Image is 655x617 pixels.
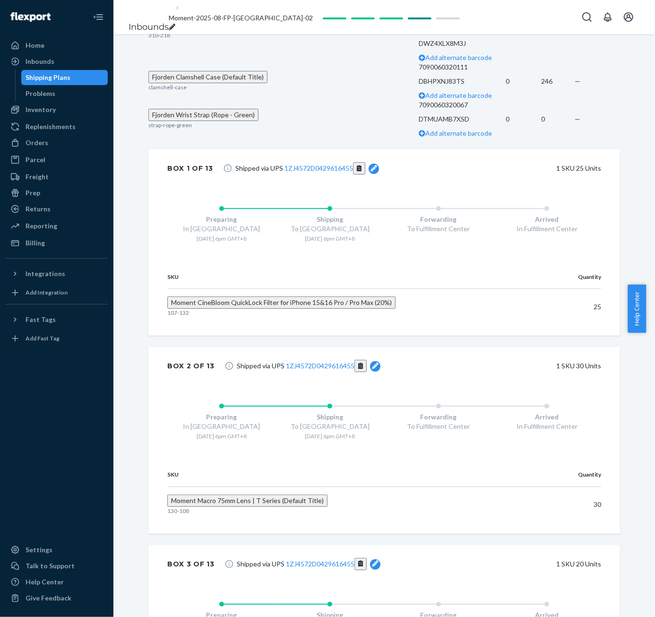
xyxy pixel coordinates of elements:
div: To [GEOGRAPHIC_DATA] [276,422,385,431]
a: Inbounds [6,54,108,69]
a: Add Integration [6,285,108,300]
td: 0 [541,100,575,138]
span: Fjorden Clamshell Case (Default Title) [152,73,264,81]
div: Preparing [167,412,276,422]
div: 1 SKU 30 Units [395,358,601,374]
div: Returns [26,204,51,214]
div: [DATE] 6pm GMT+8 [167,432,276,440]
div: Replenishments [26,122,76,131]
button: Help Center [628,285,646,333]
span: Moment-2025-08-FP-CHINA-02 [169,14,313,22]
a: Billing [6,235,108,251]
td: 0 [506,62,541,100]
div: Give Feedback [26,593,71,603]
a: Parcel [6,152,108,167]
a: Freight [6,169,108,184]
p: DBHPXNJ83TS [419,77,506,86]
button: Open Search Box [577,8,596,26]
div: Problems [26,89,56,98]
div: Arrived [493,412,602,422]
div: [DATE] 6pm GMT+8 [167,235,276,243]
a: Orders [6,135,108,150]
img: Flexport logo [10,12,51,22]
span: 130-108 [167,507,189,514]
span: Add alternate barcode [425,91,492,99]
a: Prep [6,185,108,200]
td: 0 [506,100,541,138]
td: 246 [541,62,575,100]
div: Shipping Plans [26,73,71,82]
div: Talk to Support [26,561,75,571]
span: — [575,115,580,123]
a: Help Center [6,574,108,590]
a: Settings [6,542,108,557]
a: Problems [21,86,108,101]
td: 30 [534,487,601,522]
div: To [GEOGRAPHIC_DATA] [276,224,385,234]
p: DTMUAMB7XSD [419,114,506,124]
span: Fjorden Wrist Strap (Rope - Green) [152,111,255,119]
th: Quantity [534,463,601,487]
div: [DATE] 6pm GMT+8 [276,432,385,440]
button: Open notifications [598,8,617,26]
a: Add alternate barcode [419,129,492,137]
span: Add alternate barcode [425,129,492,137]
div: Orders [26,138,48,148]
div: Shipping [276,215,385,224]
button: Open account menu [619,8,638,26]
div: To Fulfillment Center [384,422,493,431]
div: Parcel [26,155,45,165]
div: Fast Tags [26,315,56,324]
th: SKU [167,265,551,289]
div: Home [26,41,44,50]
div: Prep [26,188,40,198]
div: Help Center [26,577,64,587]
span: Add alternate barcode [425,53,492,61]
a: Add Fast Tag [6,331,108,346]
a: Add alternate barcode [419,91,492,99]
button: Fjorden Wrist Strap (Rope - Green) [148,109,259,121]
a: Replenishments [6,119,108,134]
td: 25 [551,289,601,325]
button: [object Object] [354,360,367,372]
div: Forwarding [384,215,493,224]
button: Fast Tags [6,312,108,327]
p: 7090060320067 [419,100,506,110]
th: Quantity [551,265,601,289]
span: Moment Macro 75mm Lens | T Series (Default Title) [171,496,324,504]
span: clamshell-case [148,84,187,91]
div: Box 3 of 13 [167,559,215,569]
span: Shipped via UPS [237,558,381,570]
span: 107-132 [167,309,189,316]
div: Inventory [26,105,56,114]
div: Preparing [167,215,276,224]
a: Home [6,38,108,53]
th: SKU [167,463,534,487]
div: Box 2 of 13 [167,361,215,371]
span: Shipped via UPS [237,360,381,372]
div: [DATE] 6pm GMT+8 [276,235,385,243]
a: Talk to Support [6,558,108,574]
a: Reporting [6,218,108,234]
a: Inbounds [129,22,169,32]
div: Integrations [26,269,65,278]
button: [object Object] [353,162,366,174]
a: Returns [6,201,108,217]
button: Give Feedback [6,591,108,606]
button: Close Navigation [89,8,108,26]
div: Forwarding [384,412,493,422]
div: Freight [26,172,49,182]
div: Shipping [276,412,385,422]
a: Inventory [6,102,108,117]
div: Billing [26,238,45,248]
div: To Fulfillment Center [384,224,493,234]
span: strap-rope-green [148,122,192,129]
div: In Fulfillment Center [493,422,602,431]
p: DWZ4XLX8M3J [419,39,506,48]
button: Integrations [6,266,108,281]
div: In [GEOGRAPHIC_DATA] [167,422,276,431]
div: Add Fast Tag [26,334,60,342]
button: Moment CineBloom QuickLock Filter for iPhone 15&16 Pro / Pro Max (20%) [167,296,396,309]
p: 7090060320111 [419,62,506,72]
